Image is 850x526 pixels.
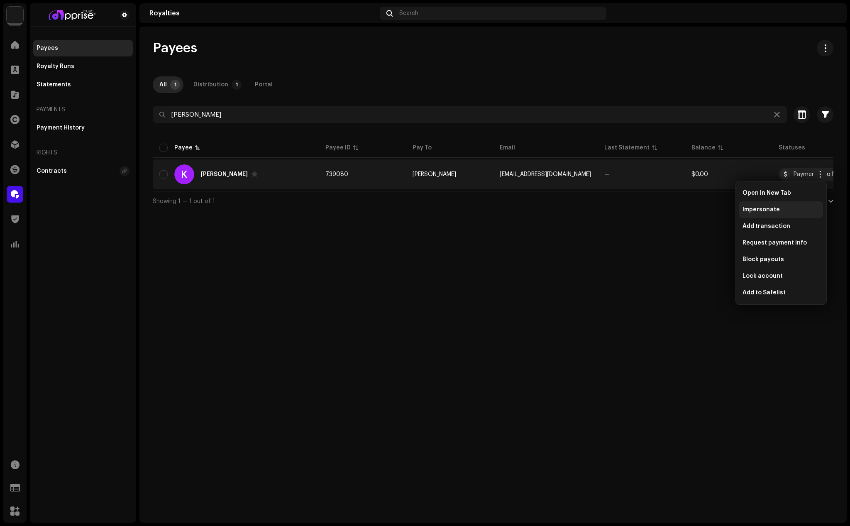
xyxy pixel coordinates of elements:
[33,76,133,93] re-m-nav-item: Statements
[37,168,67,174] div: Contracts
[170,80,180,90] p-badge: 1
[743,223,790,230] span: Add transaction
[174,144,193,152] div: Payee
[33,100,133,120] re-a-nav-header: Payments
[33,58,133,75] re-m-nav-item: Royalty Runs
[743,273,783,279] span: Lock account
[743,240,807,246] span: Request payment info
[255,76,273,93] div: Portal
[691,144,716,152] div: Balance
[604,144,650,152] div: Last Statement
[37,10,106,20] img: bf2740f5-a004-4424-adf7-7bc84ff11fd7
[37,125,85,131] div: Payment History
[33,120,133,136] re-m-nav-item: Payment History
[174,164,194,184] div: K
[604,171,610,177] span: —
[743,190,791,196] span: Open In New Tab
[37,63,74,70] div: Royalty Runs
[33,143,133,163] re-a-nav-header: Rights
[743,206,780,213] span: Impersonate
[232,80,242,90] p-badge: 1
[7,7,23,23] img: 1c16f3de-5afb-4452-805d-3f3454e20b1b
[325,144,351,152] div: Payee ID
[691,171,708,177] span: $0.00
[399,10,418,17] span: Search
[193,76,228,93] div: Distribution
[159,76,167,93] div: All
[149,10,376,17] div: Royalties
[743,256,784,263] span: Block payouts
[823,7,837,20] img: 94355213-6620-4dec-931c-2264d4e76804
[33,40,133,56] re-m-nav-item: Payees
[743,289,786,296] span: Add to Safelist
[153,106,787,123] input: Search
[153,40,197,56] span: Payees
[201,171,248,177] div: King Joe Burner
[325,171,348,177] span: 739080
[413,171,456,177] span: Azegola Joseph
[153,198,215,204] span: Showing 1 — 1 out of 1
[500,171,591,177] span: kingjoeburner@gmail.com
[37,81,71,88] div: Statements
[37,45,58,51] div: Payees
[33,163,133,179] re-m-nav-item: Contracts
